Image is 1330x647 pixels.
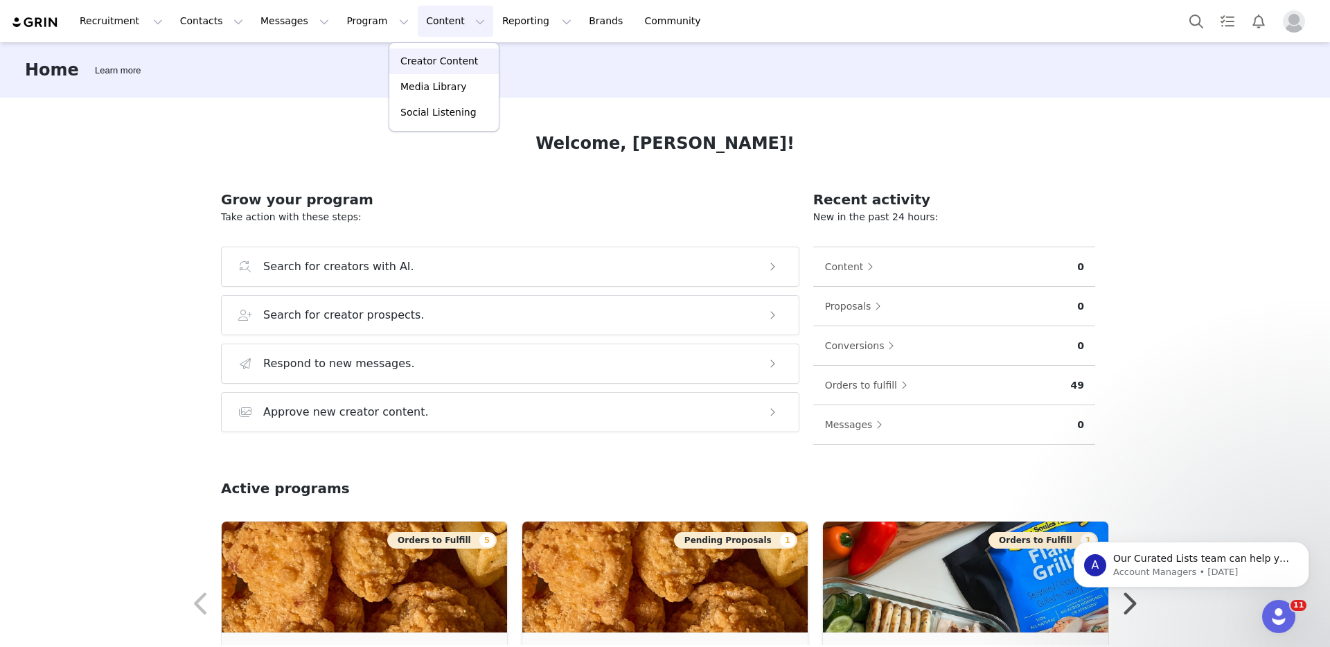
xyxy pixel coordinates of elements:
[824,295,889,317] button: Proposals
[1077,418,1084,432] p: 0
[263,307,425,323] h3: Search for creator prospects.
[824,414,890,436] button: Messages
[221,210,799,224] p: Take action with these steps:
[263,404,429,420] h3: Approve new creator content.
[418,6,493,37] button: Content
[221,247,799,287] button: Search for creators with AI.
[1262,600,1295,633] iframe: Intercom live chat
[823,522,1108,632] img: 91bbeff2-0c04-482d-ae6e-8c993736672a.jpg
[494,6,580,37] button: Reporting
[172,6,251,37] button: Contacts
[988,532,1098,549] button: Orders to Fulfill1
[221,295,799,335] button: Search for creator prospects.
[11,16,60,29] img: grin logo
[1243,6,1274,37] button: Notifications
[222,522,507,632] img: d83c45ea-72f7-49d1-9d13-0bd57204991d.jpg
[535,131,795,156] h1: Welcome, [PERSON_NAME]!
[1077,260,1084,274] p: 0
[400,80,466,94] p: Media Library
[221,478,350,499] h2: Active programs
[263,258,414,275] h3: Search for creators with AI.
[71,6,171,37] button: Recruitment
[1071,378,1084,393] p: 49
[1212,6,1243,37] a: Tasks
[92,64,143,78] div: Tooltip anchor
[1077,339,1084,353] p: 0
[824,374,914,396] button: Orders to fulfill
[1275,10,1319,33] button: Profile
[25,57,79,82] h3: Home
[400,54,478,69] p: Creator Content
[221,344,799,384] button: Respond to new messages.
[580,6,635,37] a: Brands
[221,189,799,210] h2: Grow your program
[387,532,497,549] button: Orders to Fulfill5
[1181,6,1212,37] button: Search
[263,355,415,372] h3: Respond to new messages.
[338,6,417,37] button: Program
[1077,299,1084,314] p: 0
[824,335,902,357] button: Conversions
[1283,10,1305,33] img: placeholder-profile.jpg
[674,532,797,549] button: Pending Proposals1
[400,105,477,120] p: Social Listening
[1053,513,1330,610] iframe: Intercom notifications message
[813,189,1095,210] h2: Recent activity
[813,210,1095,224] p: New in the past 24 hours:
[522,522,808,632] img: d83c45ea-72f7-49d1-9d13-0bd57204991d.jpg
[221,392,799,432] button: Approve new creator content.
[252,6,337,37] button: Messages
[1291,600,1306,611] span: 11
[637,6,716,37] a: Community
[824,256,881,278] button: Content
